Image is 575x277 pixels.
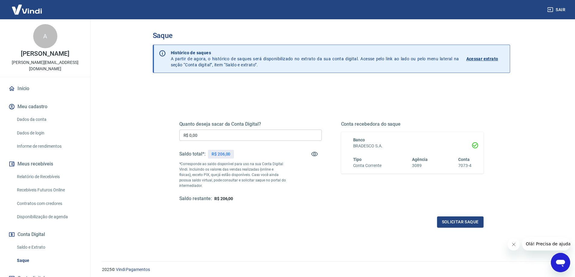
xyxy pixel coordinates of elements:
p: Acessar extrato [466,56,498,62]
iframe: Fechar mensagem [508,238,520,250]
span: Agência [412,157,428,162]
button: Sair [546,4,568,15]
span: Olá! Precisa de ajuda? [4,4,51,9]
a: Vindi Pagamentos [116,267,150,272]
button: Solicitar saque [437,216,484,228]
p: 2025 © [102,266,561,273]
iframe: Botão para abrir a janela de mensagens [551,253,570,272]
a: Contratos com credores [14,197,83,210]
a: Saque [14,254,83,267]
img: Vindi [7,0,46,19]
a: Relatório de Recebíveis [14,171,83,183]
a: Dados de login [14,127,83,139]
h6: 7073-4 [458,162,471,169]
iframe: Mensagem da empresa [522,237,570,250]
a: Acessar extrato [466,50,505,68]
span: R$ 206,00 [214,196,233,201]
h3: Saque [153,31,510,40]
h6: Conta Corrente [353,162,382,169]
h5: Saldo total*: [179,151,206,157]
p: *Corresponde ao saldo disponível para uso na sua Conta Digital Vindi. Incluindo os valores das ve... [179,161,286,188]
span: Conta [458,157,470,162]
a: Saldo e Extrato [14,241,83,253]
p: R$ 206,00 [212,151,231,157]
div: A [33,24,57,48]
button: Meus recebíveis [7,157,83,171]
button: Conta Digital [7,228,83,241]
a: Recebíveis Futuros Online [14,184,83,196]
p: [PERSON_NAME][EMAIL_ADDRESS][DOMAIN_NAME] [5,59,85,72]
h5: Conta recebedora do saque [341,121,484,127]
h5: Saldo restante: [179,196,212,202]
h6: 3089 [412,162,428,169]
a: Início [7,82,83,95]
button: Meu cadastro [7,100,83,113]
p: Histórico de saques [171,50,459,56]
h5: Quanto deseja sacar da Conta Digital? [179,121,322,127]
p: [PERSON_NAME] [21,51,69,57]
span: Tipo [353,157,362,162]
a: Disponibilização de agenda [14,211,83,223]
span: Banco [353,137,365,142]
p: A partir de agora, o histórico de saques será disponibilizado no extrato da sua conta digital. Ac... [171,50,459,68]
a: Informe de rendimentos [14,140,83,153]
h6: BRADESCO S.A. [353,143,471,149]
a: Dados da conta [14,113,83,126]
